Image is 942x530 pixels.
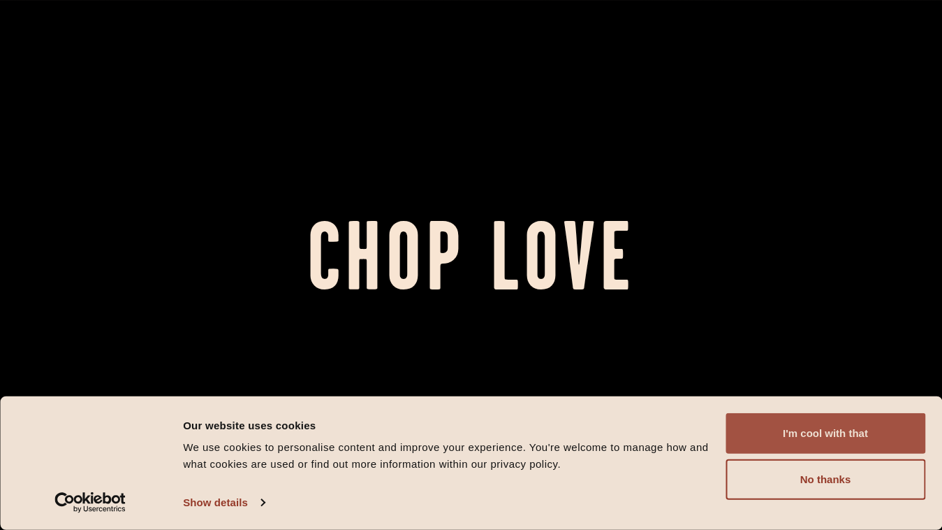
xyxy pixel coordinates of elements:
[183,439,709,473] div: We use cookies to personalise content and improve your experience. You're welcome to manage how a...
[29,492,152,513] a: Usercentrics Cookiebot - opens in a new window
[726,413,925,454] button: I'm cool with that
[183,492,264,513] a: Show details
[726,459,925,500] button: No thanks
[183,417,709,434] div: Our website uses cookies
